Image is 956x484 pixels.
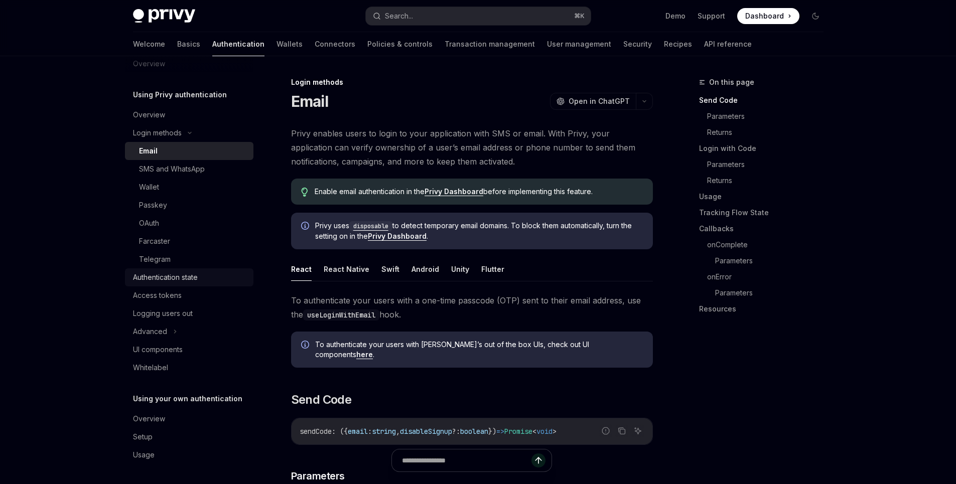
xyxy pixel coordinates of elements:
div: OAuth [139,217,159,229]
button: Open in ChatGPT [550,93,636,110]
a: Returns [707,173,832,189]
div: Email [139,145,158,157]
button: Copy the contents from the code block [615,424,628,437]
a: Overview [125,106,253,124]
span: => [496,427,504,436]
a: Callbacks [699,221,832,237]
div: Passkey [139,199,167,211]
span: Promise [504,427,532,436]
button: Search...⌘K [366,7,591,25]
a: Parameters [707,108,832,124]
span: : [368,427,372,436]
a: Email [125,142,253,160]
span: email [348,427,368,436]
h1: Email [291,92,328,110]
a: Passkey [125,196,253,214]
div: Overview [133,413,165,425]
span: }) [488,427,496,436]
div: Usage [133,449,155,461]
span: ⌘ K [574,12,585,20]
code: disposable [349,221,392,231]
span: Privy enables users to login to your application with SMS or email. With Privy, your application ... [291,126,653,169]
button: Send message [531,453,545,467]
div: Login methods [133,127,182,139]
a: disposable [349,221,392,230]
span: Send Code [291,392,352,408]
button: React Native [324,257,369,281]
span: To authenticate your users with a one-time passcode (OTP) sent to their email address, use the hook. [291,293,653,321]
a: Basics [177,32,200,56]
a: onError [707,269,832,285]
a: Authentication state [125,268,253,286]
a: Setup [125,428,253,446]
a: Privy Dashboard [368,232,427,241]
span: disableSignup [400,427,452,436]
div: Advanced [133,326,167,338]
a: SMS and WhatsApp [125,160,253,178]
h5: Using your own authentication [133,393,242,405]
h5: Using Privy authentication [133,89,227,101]
a: Connectors [315,32,355,56]
a: Tracking Flow State [699,205,832,221]
button: Ask AI [631,424,644,437]
a: Privy Dashboard [425,187,483,196]
a: Wallets [277,32,303,56]
a: Access tokens [125,286,253,304]
a: Login with Code [699,140,832,156]
a: Whitelabel [125,359,253,377]
a: API reference [704,32,752,56]
div: Whitelabel [133,362,168,374]
span: < [532,427,536,436]
a: Recipes [664,32,692,56]
span: , [396,427,400,436]
a: Transaction management [445,32,535,56]
div: Authentication state [133,271,198,283]
button: Toggle dark mode [807,8,824,24]
svg: Tip [301,188,308,197]
span: void [536,427,553,436]
img: dark logo [133,9,195,23]
a: OAuth [125,214,253,232]
a: Send Code [699,92,832,108]
span: Privy uses to detect temporary email domains. To block them automatically, turn the setting on in... [315,221,643,241]
a: Policies & controls [367,32,433,56]
a: Demo [665,11,686,21]
span: : ({ [332,427,348,436]
span: On this page [709,76,754,88]
button: React [291,257,312,281]
div: Setup [133,431,153,443]
span: string [372,427,396,436]
span: sendCode [300,427,332,436]
div: Search... [385,10,413,22]
button: Android [412,257,439,281]
button: Swift [381,257,399,281]
span: boolean [460,427,488,436]
span: ?: [452,427,460,436]
a: onComplete [707,237,832,253]
a: Usage [699,189,832,205]
a: Parameters [707,156,832,173]
div: Logging users out [133,307,193,319]
span: > [553,427,557,436]
button: Report incorrect code [599,424,612,437]
a: Returns [707,124,832,140]
a: Authentication [212,32,264,56]
div: Farcaster [139,235,170,247]
div: Overview [133,109,165,121]
a: Farcaster [125,232,253,250]
span: To authenticate your users with [PERSON_NAME]’s out of the box UIs, check out UI components . [315,340,643,360]
a: Overview [125,410,253,428]
div: Telegram [139,253,171,265]
span: Dashboard [745,11,784,21]
span: Open in ChatGPT [569,96,630,106]
a: Telegram [125,250,253,268]
a: Parameters [715,253,832,269]
a: Welcome [133,32,165,56]
svg: Info [301,341,311,351]
span: Enable email authentication in the before implementing this feature. [315,187,642,197]
a: Logging users out [125,304,253,322]
div: SMS and WhatsApp [139,163,205,175]
div: Wallet [139,181,159,193]
a: User management [547,32,611,56]
a: Dashboard [737,8,799,24]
